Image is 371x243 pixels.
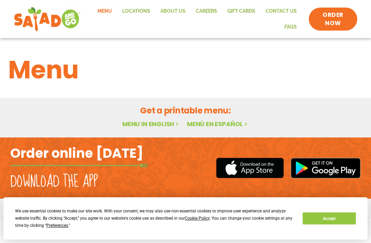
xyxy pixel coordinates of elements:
[303,212,356,224] button: Accept
[8,104,363,117] h2: Get a printable menu:
[187,120,249,128] a: Menú en español
[10,172,98,191] h2: Download the app
[92,3,117,19] a: Menu
[260,3,302,19] a: Contact Us
[46,223,68,228] span: Preferences
[10,145,143,162] h2: Order online [DATE]
[14,5,81,33] img: new-SAG-logo-768×292
[191,3,222,19] a: Careers
[3,197,368,240] div: Cookie Consent Prompt
[216,157,284,179] img: appstore
[88,3,302,35] nav: Menu
[279,19,302,35] a: FAQs
[10,164,148,167] img: fork
[291,158,361,178] img: google_play
[185,216,210,221] span: Cookie Policy
[8,51,363,88] h1: Menu
[222,3,260,19] a: GIFT CARDS
[117,3,155,19] a: Locations
[122,120,180,128] a: Menu in English
[15,208,294,229] div: We use essential cookies to make our site work. With your consent, we may also use non-essential ...
[155,3,191,19] a: About Us
[316,11,350,27] span: ORDER NOW
[309,8,357,31] a: ORDER NOW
